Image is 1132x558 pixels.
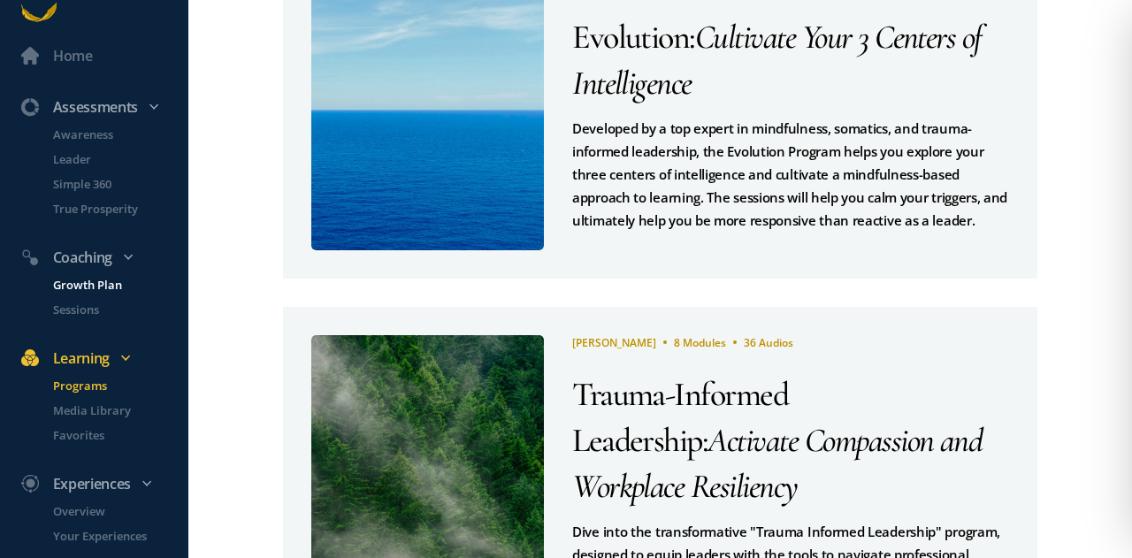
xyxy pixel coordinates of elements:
[53,44,93,67] div: Home
[572,335,656,350] span: [PERSON_NAME]
[572,374,788,461] span: Trauma-Informed Leadership
[674,335,726,350] span: 8 Modules
[32,502,188,520] a: Overview
[572,420,982,507] span: Activate Compassion and Workplace Resiliency
[53,301,185,318] p: Sessions
[32,200,188,218] a: True Prosperity
[572,17,982,103] span: Cultivate Your 3 Centers of Intelligence
[572,14,1009,106] div: :
[744,335,793,350] span: 36 Audios
[11,96,195,118] div: Assessments
[32,126,188,143] a: Awareness
[11,347,195,370] div: Learning
[53,401,185,419] p: Media Library
[32,175,188,193] a: Simple 360
[32,426,188,444] a: Favorites
[32,276,188,294] a: Growth Plan
[32,401,188,419] a: Media Library
[32,150,188,168] a: Leader
[53,175,185,193] p: Simple 360
[53,276,185,294] p: Growth Plan
[32,377,188,394] a: Programs
[53,502,185,520] p: Overview
[53,426,185,444] p: Favorites
[53,126,185,143] p: Awareness
[53,527,185,545] p: Your Experiences
[32,301,188,318] a: Sessions
[572,371,1009,509] div: :
[572,17,689,57] span: Evolution
[11,246,195,269] div: Coaching
[11,472,195,495] div: Experiences
[53,377,185,394] p: Programs
[53,150,185,168] p: Leader
[32,527,188,545] a: Your Experiences
[53,200,185,218] p: True Prosperity
[572,117,1009,232] div: Developed by a top expert in mindfulness, somatics, and trauma-informed leadership, the Evolution...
